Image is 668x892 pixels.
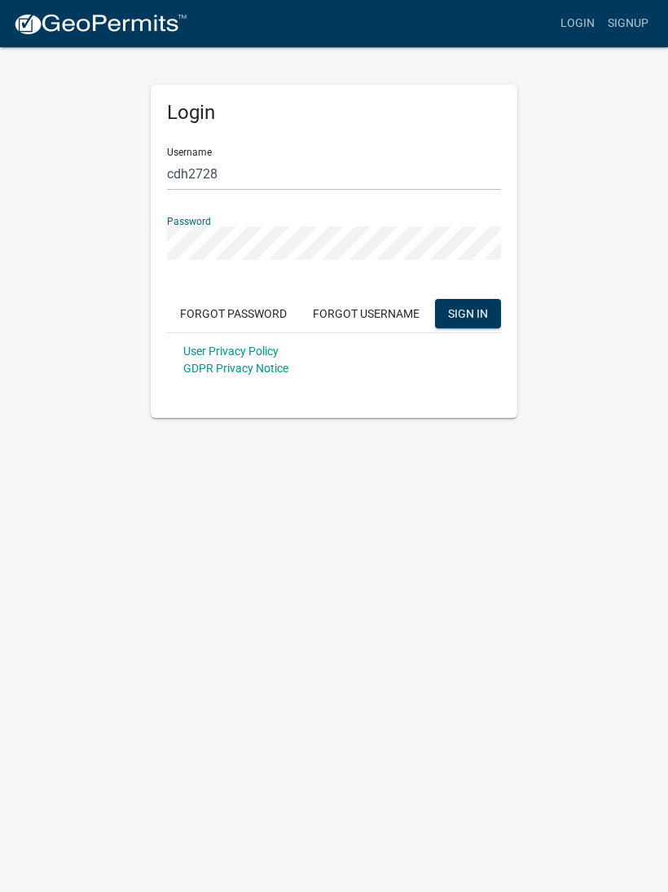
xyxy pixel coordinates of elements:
button: SIGN IN [435,299,501,328]
button: Forgot Password [167,299,300,328]
a: Login [554,8,601,39]
h5: Login [167,101,501,125]
span: SIGN IN [448,306,488,319]
a: Signup [601,8,655,39]
button: Forgot Username [300,299,433,328]
a: User Privacy Policy [183,345,279,358]
a: GDPR Privacy Notice [183,362,288,375]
